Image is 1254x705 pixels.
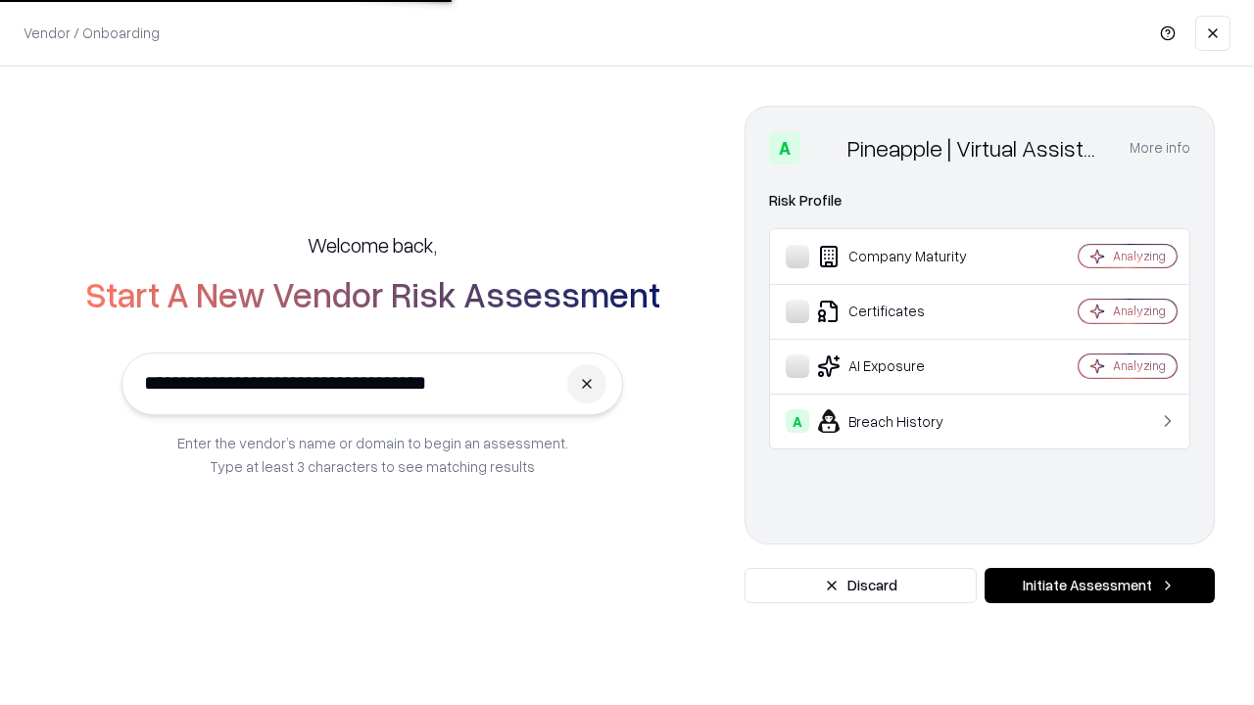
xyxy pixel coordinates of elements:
[786,409,809,433] div: A
[786,245,1020,268] div: Company Maturity
[769,132,800,164] div: A
[786,300,1020,323] div: Certificates
[24,23,160,43] p: Vendor / Onboarding
[769,189,1190,212] div: Risk Profile
[786,409,1020,433] div: Breach History
[847,132,1106,164] div: Pineapple | Virtual Assistant Agency
[308,231,437,258] h5: Welcome back,
[745,568,977,603] button: Discard
[786,354,1020,378] div: AI Exposure
[1130,130,1190,165] button: More info
[1113,303,1166,319] div: Analyzing
[808,132,840,164] img: Pineapple | Virtual Assistant Agency
[85,274,660,313] h2: Start A New Vendor Risk Assessment
[985,568,1215,603] button: Initiate Assessment
[1113,357,1166,374] div: Analyzing
[1113,248,1166,264] div: Analyzing
[177,431,568,478] p: Enter the vendor’s name or domain to begin an assessment. Type at least 3 characters to see match...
